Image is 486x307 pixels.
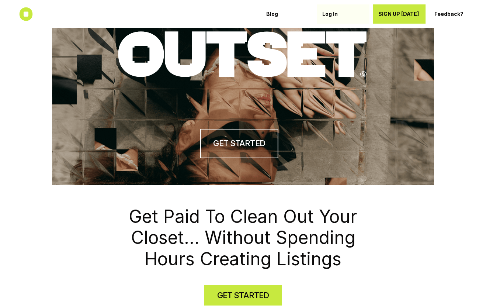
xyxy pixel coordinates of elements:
[217,290,269,301] h4: GET STARTED
[200,129,278,158] a: GET STARTED
[213,138,265,149] h4: GET STARTED
[121,206,365,270] h1: Get Paid To Clean Out Your Closet... Without Spending Hours Creating Listings
[266,11,308,17] p: Blog
[434,11,476,17] p: Feedback?
[204,285,282,306] a: GET STARTED
[317,4,369,24] a: Log In
[373,4,426,24] a: SIGN UP [DATE]
[322,11,364,17] p: Log In
[261,4,313,24] a: Blog
[378,11,420,17] p: SIGN UP [DATE]
[429,4,482,24] a: Feedback?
